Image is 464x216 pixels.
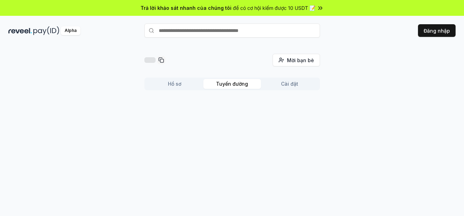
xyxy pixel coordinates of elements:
img: tiết lộ_tối [8,26,32,35]
font: Trả lời khảo sát nhanh của chúng tôi [140,5,231,11]
font: Đăng nhập [424,28,450,34]
font: Cài đặt [281,81,298,87]
font: Mời bạn bè [287,57,314,63]
font: Tuyến đường [216,81,248,87]
font: Hồ sơ [168,81,181,87]
font: để có cơ hội kiếm được 10 USDT 📝 [233,5,315,11]
button: Đăng nhập [418,24,456,37]
button: Mời bạn bè [273,54,320,66]
img: mã số thanh toán [33,26,59,35]
font: Alpha [65,28,77,33]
